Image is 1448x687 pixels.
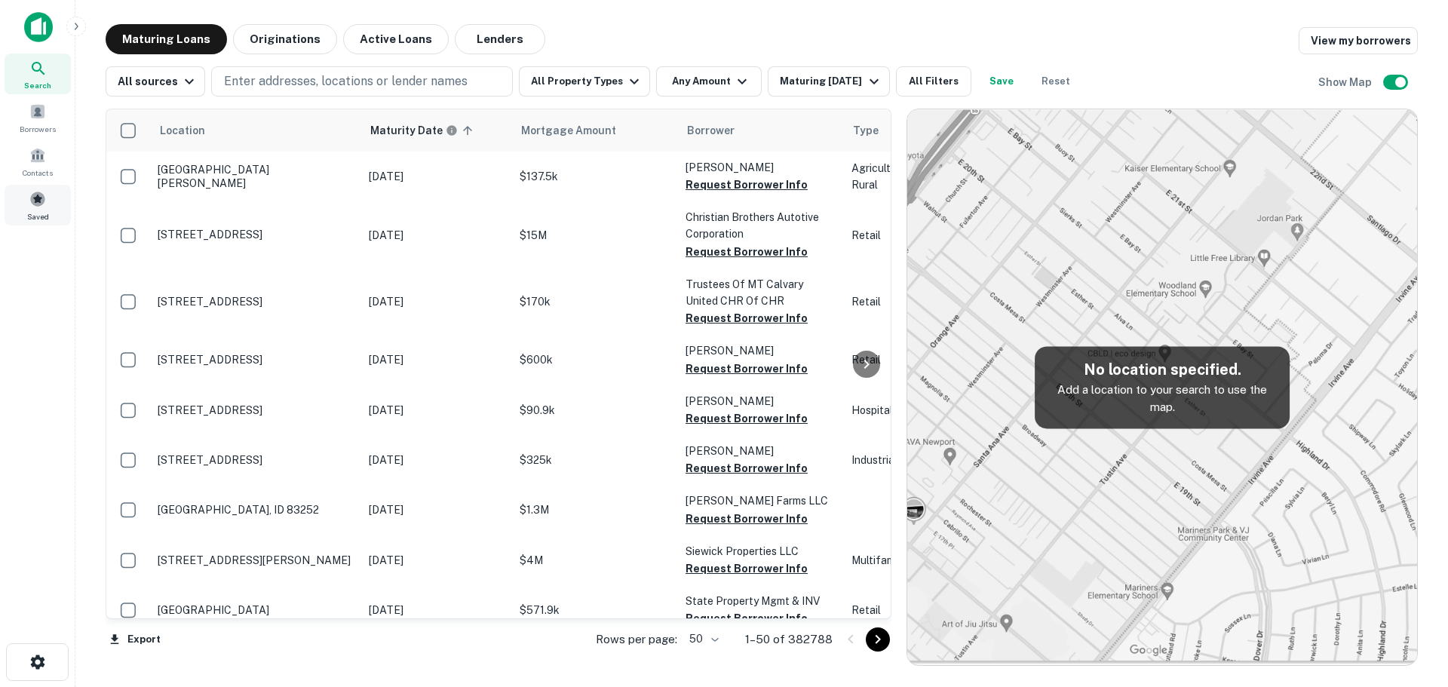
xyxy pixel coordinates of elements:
[520,227,670,244] p: $15M
[768,66,889,97] button: Maturing [DATE]
[745,630,833,649] p: 1–50 of 382788
[520,402,670,419] p: $90.9k
[521,121,636,140] span: Mortgage Amount
[866,627,890,652] button: Go to next page
[851,402,927,419] p: Hospitality
[851,602,927,618] p: Retail
[370,122,443,139] h6: Maturity Date
[686,176,808,194] button: Request Borrower Info
[686,209,836,242] p: Christian Brothers Autotive Corporation
[520,552,670,569] p: $4M
[159,121,225,140] span: Location
[370,122,477,139] span: Maturity dates displayed may be estimated. Please contact the lender for the most accurate maturi...
[158,353,354,367] p: [STREET_ADDRESS]
[158,403,354,417] p: [STREET_ADDRESS]
[520,452,670,468] p: $325k
[851,293,927,310] p: Retail
[977,66,1026,97] button: Save your search to get updates of matches that match your search criteria.
[158,453,354,467] p: [STREET_ADDRESS]
[233,24,337,54] button: Originations
[158,228,354,241] p: [STREET_ADDRESS]
[343,24,449,54] button: Active Loans
[780,72,882,90] div: Maturing [DATE]
[686,309,808,327] button: Request Borrower Info
[361,109,512,152] th: Maturity dates displayed may be estimated. Please contact the lender for the most accurate maturi...
[851,160,927,193] p: Agricultural / Rural
[686,510,808,528] button: Request Borrower Info
[1318,74,1374,90] h6: Show Map
[106,24,227,54] button: Maturing Loans
[686,593,836,609] p: State Property Mgmt & INV
[224,72,468,90] p: Enter addresses, locations or lender names
[1047,381,1278,416] p: Add a location to your search to use the map.
[369,501,505,518] p: [DATE]
[369,602,505,618] p: [DATE]
[1047,358,1278,381] h5: No location specified.
[686,609,808,627] button: Request Borrower Info
[1373,566,1448,639] iframe: Chat Widget
[512,109,678,152] th: Mortgage Amount
[686,560,808,578] button: Request Borrower Info
[686,459,808,477] button: Request Borrower Info
[5,97,71,138] a: Borrowers
[5,185,71,225] a: Saved
[686,276,836,309] p: Trustees Of MT Calvary United CHR Of CHR
[1299,27,1418,54] a: View my borrowers
[520,602,670,618] p: $571.9k
[24,79,51,91] span: Search
[118,72,198,90] div: All sources
[20,123,56,135] span: Borrowers
[369,293,505,310] p: [DATE]
[369,452,505,468] p: [DATE]
[686,393,836,409] p: [PERSON_NAME]
[158,554,354,567] p: [STREET_ADDRESS][PERSON_NAME]
[844,109,934,152] th: Type
[5,141,71,182] a: Contacts
[106,66,205,97] button: All sources
[369,227,505,244] p: [DATE]
[5,54,71,94] a: Search
[851,227,927,244] p: Retail
[158,163,354,190] p: [GEOGRAPHIC_DATA][PERSON_NAME]
[907,109,1417,665] img: map-placeholder.webp
[370,122,458,139] div: Maturity dates displayed may be estimated. Please contact the lender for the most accurate maturi...
[211,66,513,97] button: Enter addresses, locations or lender names
[896,66,971,97] button: All Filters
[851,351,927,368] p: Retail
[686,159,836,176] p: [PERSON_NAME]
[27,210,49,222] span: Saved
[686,409,808,428] button: Request Borrower Info
[686,443,836,459] p: [PERSON_NAME]
[656,66,762,97] button: Any Amount
[686,342,836,359] p: [PERSON_NAME]
[369,552,505,569] p: [DATE]
[851,552,927,569] p: Multifamily
[686,492,836,509] p: [PERSON_NAME] Farms LLC
[520,293,670,310] p: $170k
[150,109,361,152] th: Location
[369,168,505,185] p: [DATE]
[687,121,735,140] span: Borrower
[683,628,721,650] div: 50
[158,295,354,308] p: [STREET_ADDRESS]
[686,543,836,560] p: Siewick Properties LLC
[520,501,670,518] p: $1.3M
[520,351,670,368] p: $600k
[1032,66,1080,97] button: Reset
[158,503,354,517] p: [GEOGRAPHIC_DATA], ID 83252
[369,402,505,419] p: [DATE]
[106,628,164,651] button: Export
[520,168,670,185] p: $137.5k
[678,109,844,152] th: Borrower
[23,167,53,179] span: Contacts
[369,351,505,368] p: [DATE]
[519,66,650,97] button: All Property Types
[24,12,53,42] img: capitalize-icon.png
[158,603,354,617] p: [GEOGRAPHIC_DATA]
[455,24,545,54] button: Lenders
